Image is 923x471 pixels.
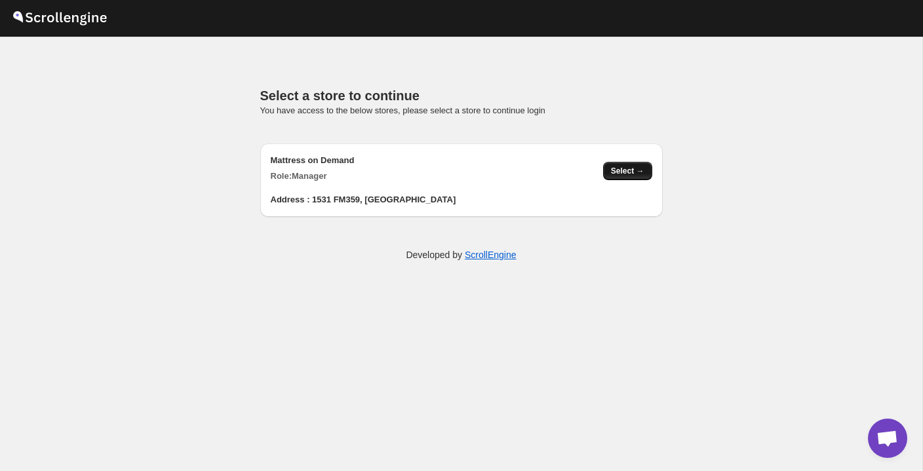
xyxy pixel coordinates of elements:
b: Mattress on Demand [271,155,355,165]
a: ScrollEngine [465,250,517,260]
span: Select a store to continue [260,88,420,103]
p: Developed by [406,248,516,261]
div: Open chat [868,419,907,458]
span: Select → [611,166,644,176]
button: Select → [603,162,652,180]
p: You have access to the below stores, please select a store to continue login [260,104,663,117]
b: Role: Manager [271,171,327,181]
b: Address : 1531 FM359, [GEOGRAPHIC_DATA] [271,195,456,204]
